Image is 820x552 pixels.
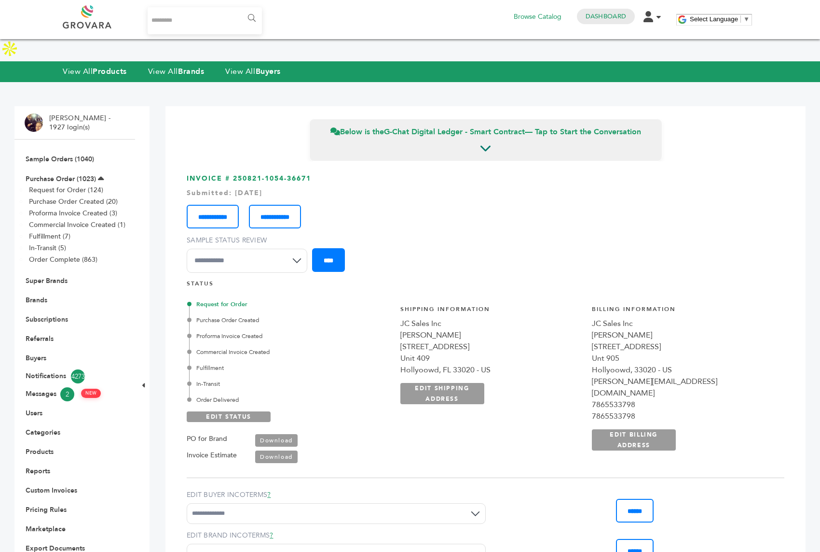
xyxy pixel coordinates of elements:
a: Select Language​ [690,15,750,23]
div: Hollyoowd, FL 33020 - US [400,364,582,376]
a: Notifications4273 [26,369,124,383]
a: Browse Catalog [514,12,561,22]
a: Users [26,409,42,418]
a: EDIT STATUS [187,411,271,422]
a: Pricing Rules [26,505,67,514]
a: Order Complete (863) [29,255,97,264]
span: 2 [60,387,74,401]
a: Fulfillment (7) [29,232,70,241]
h4: Billing Information [592,305,774,318]
div: JC Sales Inc [592,318,774,329]
div: Unt 905 [592,353,774,364]
div: Purchase Order Created [189,316,390,325]
a: Download [255,451,298,463]
div: Commercial Invoice Created [189,348,390,356]
label: Invoice Estimate [187,450,237,461]
strong: Brands [178,66,204,77]
a: ? [267,490,271,499]
a: ? [270,531,273,540]
div: [STREET_ADDRESS] [592,341,774,353]
a: Commercial Invoice Created (1) [29,220,125,229]
div: In-Transit [189,380,390,388]
a: Proforma Invoice Created (3) [29,209,117,218]
span: ▼ [743,15,750,23]
strong: G-Chat Digital Ledger - Smart Contract [384,127,525,137]
span: Select Language [690,15,738,23]
div: [PERSON_NAME][EMAIL_ADDRESS][DOMAIN_NAME] [592,376,774,399]
a: Categories [26,428,60,437]
label: Sample Status Review [187,236,312,245]
div: Order Delivered [189,396,390,404]
div: Unit 409 [400,353,582,364]
strong: Buyers [256,66,281,77]
a: Purchase Order Created (20) [29,197,118,206]
a: Messages2 NEW [26,387,124,401]
a: Sample Orders (1040) [26,155,94,164]
a: Super Brands [26,276,68,285]
h4: STATUS [187,280,784,293]
a: View AllBrands [148,66,205,77]
a: Subscriptions [26,315,68,324]
span: 4273 [71,369,85,383]
a: View AllProducts [63,66,127,77]
div: [PERSON_NAME] [400,329,582,341]
div: Request for Order [189,300,390,309]
div: [PERSON_NAME] [592,329,774,341]
label: EDIT BRAND INCOTERMS [187,531,486,540]
a: EDIT BILLING ADDRESS [592,429,676,451]
a: Reports [26,467,50,476]
label: PO for Brand [187,433,227,445]
a: Custom Invoices [26,486,77,495]
a: Referrals [26,334,54,343]
a: Dashboard [586,12,626,21]
div: JC Sales Inc [400,318,582,329]
a: Brands [26,296,47,305]
div: Hollyoowd, 33020 - US [592,364,774,376]
label: EDIT BUYER INCOTERMS [187,490,486,500]
h3: INVOICE # 250821-1054-36671 [187,174,784,280]
strong: Products [93,66,126,77]
a: Download [255,434,298,447]
a: Buyers [26,354,46,363]
div: Proforma Invoice Created [189,332,390,340]
a: Purchase Order (1023) [26,174,96,184]
a: View AllBuyers [225,66,281,77]
span: Below is the — Tap to Start the Conversation [330,127,641,137]
li: [PERSON_NAME] - 1927 login(s) [49,113,113,132]
div: [STREET_ADDRESS] [400,341,582,353]
a: In-Transit (5) [29,243,66,253]
div: Fulfillment [189,364,390,372]
div: 7865533798 [592,399,774,410]
span: NEW [81,389,101,398]
div: Submitted: [DATE] [187,188,784,198]
input: Search... [148,7,262,34]
a: Request for Order (124) [29,185,103,195]
a: Marketplace [26,524,66,534]
h4: Shipping Information [400,305,582,318]
div: 7865533798 [592,410,774,422]
a: Products [26,447,54,456]
a: EDIT SHIPPING ADDRESS [400,383,484,404]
